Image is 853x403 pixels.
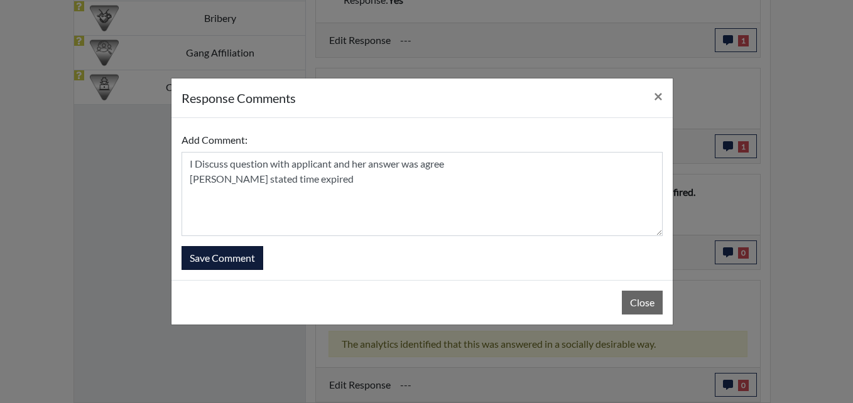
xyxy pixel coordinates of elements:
button: Close [622,291,663,314]
h5: response Comments [182,89,296,107]
span: × [654,87,663,105]
button: Close [644,78,673,114]
button: Save Comment [182,246,263,270]
label: Add Comment: [182,128,247,152]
